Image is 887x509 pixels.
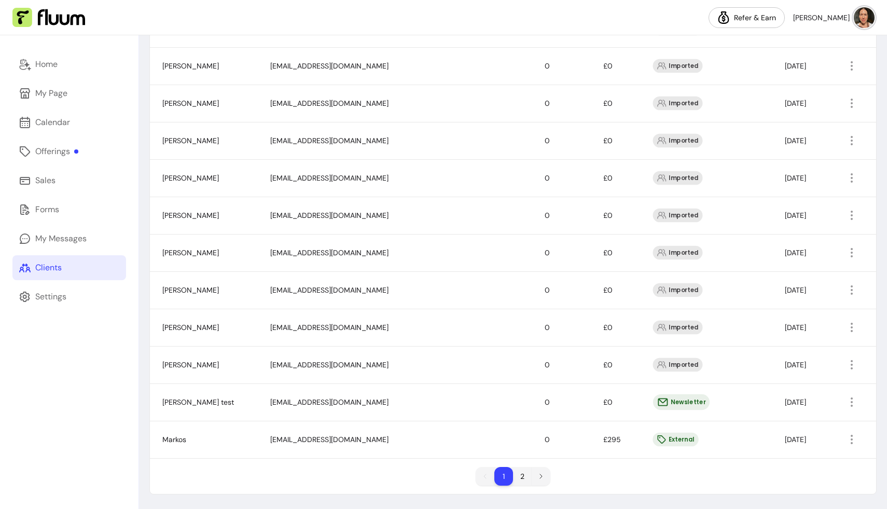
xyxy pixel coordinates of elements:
div: Imported [653,134,703,148]
span: 0 [545,323,550,332]
span: [DATE] [785,136,806,145]
div: Imported [653,171,703,185]
span: [PERSON_NAME] [162,99,219,108]
span: £0 [603,285,613,295]
span: 0 [545,248,550,257]
span: 0 [545,360,550,369]
div: Settings [35,291,66,303]
span: 0 [545,61,550,71]
span: [PERSON_NAME] [162,173,219,183]
span: [EMAIL_ADDRESS][DOMAIN_NAME] [270,173,389,183]
nav: pagination navigation [470,462,556,491]
span: [DATE] [785,397,806,407]
span: [PERSON_NAME] [162,211,219,220]
span: 0 [545,173,550,183]
a: Calendar [12,110,126,135]
div: Calendar [35,116,70,129]
li: pagination item 2 [513,467,532,486]
img: Fluum Logo [12,8,85,27]
div: Forms [35,203,59,216]
span: [EMAIL_ADDRESS][DOMAIN_NAME] [270,360,389,369]
span: [PERSON_NAME] [162,248,219,257]
span: [EMAIL_ADDRESS][DOMAIN_NAME] [270,285,389,295]
span: [PERSON_NAME] [162,323,219,332]
span: £0 [603,397,613,407]
span: £0 [603,136,613,145]
span: £0 [603,360,613,369]
span: [DATE] [785,99,806,108]
span: £0 [603,248,613,257]
span: 0 [545,435,550,444]
span: £0 [603,61,613,71]
span: [DATE] [785,435,806,444]
span: 0 [545,211,550,220]
span: [DATE] [785,360,806,369]
div: Home [35,58,58,71]
div: Imported [653,283,703,297]
span: [EMAIL_ADDRESS][DOMAIN_NAME] [270,397,389,407]
span: £0 [603,99,613,108]
div: Imported [653,97,703,111]
span: £0 [603,173,613,183]
span: £295 [603,435,621,444]
span: [DATE] [785,323,806,332]
a: Forms [12,197,126,222]
a: Clients [12,255,126,280]
div: Sales [35,174,56,187]
a: Refer & Earn [709,7,785,28]
div: Imported [653,22,703,36]
div: Imported [653,246,703,260]
li: pagination item 1 active [494,467,513,486]
span: [PERSON_NAME] [162,285,219,295]
a: Offerings [12,139,126,164]
div: Offerings [35,145,78,158]
span: [DATE] [785,173,806,183]
span: [EMAIL_ADDRESS][DOMAIN_NAME] [270,248,389,257]
div: My Page [35,87,67,100]
span: £0 [603,323,613,332]
span: [PERSON_NAME] [162,61,219,71]
span: [DATE] [785,211,806,220]
span: [PERSON_NAME] [162,360,219,369]
div: Imported [653,209,703,223]
span: [DATE] [785,61,806,71]
button: avatar[PERSON_NAME] [793,7,875,28]
div: Imported [653,321,703,335]
a: My Messages [12,226,126,251]
img: avatar [854,7,875,28]
span: [PERSON_NAME] test [162,397,234,407]
div: Newsletter [653,394,710,410]
span: [PERSON_NAME] [162,136,219,145]
span: [EMAIL_ADDRESS][DOMAIN_NAME] [270,136,389,145]
div: External [653,433,699,447]
span: [PERSON_NAME] [793,12,850,23]
span: [DATE] [785,248,806,257]
span: 0 [545,397,550,407]
span: Markos [162,435,186,444]
span: [EMAIL_ADDRESS][DOMAIN_NAME] [270,99,389,108]
div: My Messages [35,232,87,245]
span: 0 [545,99,550,108]
span: [DATE] [785,285,806,295]
a: Sales [12,168,126,193]
span: [EMAIL_ADDRESS][DOMAIN_NAME] [270,435,389,444]
span: [EMAIL_ADDRESS][DOMAIN_NAME] [270,211,389,220]
span: [EMAIL_ADDRESS][DOMAIN_NAME] [270,323,389,332]
a: My Page [12,81,126,106]
a: Settings [12,284,126,309]
li: next page button [532,467,550,486]
div: Imported [653,59,703,73]
span: 0 [545,285,550,295]
span: [EMAIL_ADDRESS][DOMAIN_NAME] [270,61,389,71]
span: 0 [545,136,550,145]
a: Home [12,52,126,77]
div: Imported [653,358,703,372]
span: £0 [603,211,613,220]
div: Clients [35,262,62,274]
